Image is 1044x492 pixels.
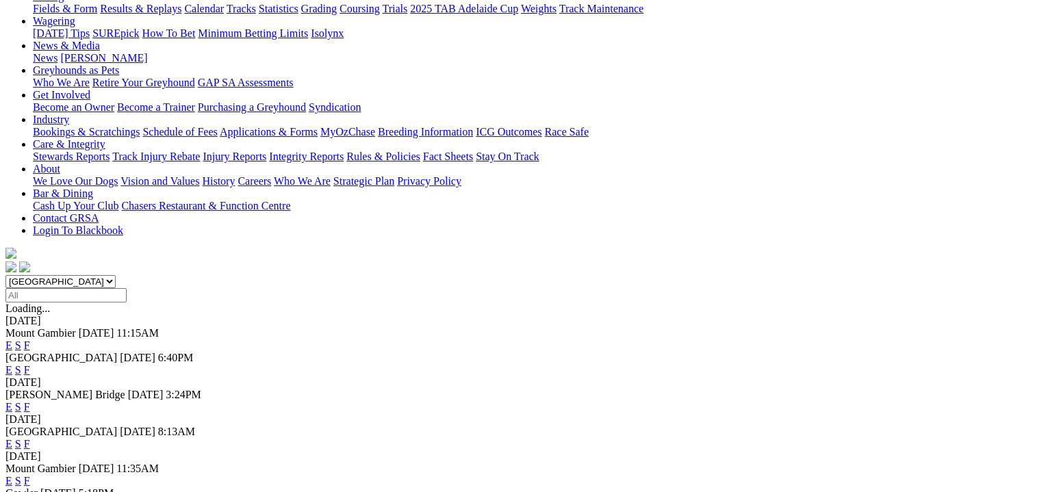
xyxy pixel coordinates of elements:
[166,389,201,400] span: 3:24PM
[24,339,30,351] a: F
[5,450,1039,463] div: [DATE]
[559,3,644,14] a: Track Maintenance
[5,315,1039,327] div: [DATE]
[378,126,473,138] a: Breeding Information
[33,138,105,150] a: Care & Integrity
[521,3,557,14] a: Weights
[5,389,125,400] span: [PERSON_NAME] Bridge
[220,126,318,138] a: Applications & Forms
[24,401,30,413] a: F
[5,288,127,302] input: Select date
[5,302,50,314] span: Loading...
[33,89,90,101] a: Get Involved
[198,27,308,39] a: Minimum Betting Limits
[60,52,147,64] a: [PERSON_NAME]
[33,27,1039,40] div: Wagering
[33,163,60,174] a: About
[33,175,118,187] a: We Love Our Dogs
[92,77,195,88] a: Retire Your Greyhound
[5,339,12,351] a: E
[100,3,181,14] a: Results & Replays
[198,101,306,113] a: Purchasing a Greyhound
[117,101,195,113] a: Become a Trainer
[269,151,344,162] a: Integrity Reports
[333,175,394,187] a: Strategic Plan
[15,364,21,376] a: S
[544,126,588,138] a: Race Safe
[33,175,1039,187] div: About
[33,126,140,138] a: Bookings & Scratchings
[5,261,16,272] img: facebook.svg
[33,3,1039,15] div: Racing
[5,248,16,259] img: logo-grsa-white.png
[142,27,196,39] a: How To Bet
[476,126,542,138] a: ICG Outcomes
[410,3,518,14] a: 2025 TAB Adelaide Cup
[79,463,114,474] span: [DATE]
[397,175,461,187] a: Privacy Policy
[33,126,1039,138] div: Industry
[116,463,159,474] span: 11:35AM
[5,352,117,363] span: [GEOGRAPHIC_DATA]
[259,3,298,14] a: Statistics
[19,261,30,272] img: twitter.svg
[33,3,97,14] a: Fields & Form
[33,212,99,224] a: Contact GRSA
[33,27,90,39] a: [DATE] Tips
[142,126,217,138] a: Schedule of Fees
[158,426,195,437] span: 8:13AM
[238,175,271,187] a: Careers
[33,224,123,236] a: Login To Blackbook
[227,3,256,14] a: Tracks
[5,364,12,376] a: E
[24,364,30,376] a: F
[15,339,21,351] a: S
[121,200,290,211] a: Chasers Restaurant & Function Centre
[5,463,76,474] span: Mount Gambier
[120,352,155,363] span: [DATE]
[202,175,235,187] a: History
[33,101,1039,114] div: Get Involved
[346,151,420,162] a: Rules & Policies
[128,389,164,400] span: [DATE]
[24,438,30,450] a: F
[15,401,21,413] a: S
[92,27,139,39] a: SUREpick
[33,114,69,125] a: Industry
[5,327,76,339] span: Mount Gambier
[301,3,337,14] a: Grading
[5,475,12,487] a: E
[309,101,361,113] a: Syndication
[33,200,118,211] a: Cash Up Your Club
[33,187,93,199] a: Bar & Dining
[24,475,30,487] a: F
[15,475,21,487] a: S
[33,151,110,162] a: Stewards Reports
[5,413,1039,426] div: [DATE]
[79,327,114,339] span: [DATE]
[423,151,473,162] a: Fact Sheets
[33,52,58,64] a: News
[120,426,155,437] span: [DATE]
[382,3,407,14] a: Trials
[158,352,194,363] span: 6:40PM
[340,3,380,14] a: Coursing
[33,101,114,113] a: Become an Owner
[476,151,539,162] a: Stay On Track
[33,52,1039,64] div: News & Media
[5,438,12,450] a: E
[198,77,294,88] a: GAP SA Assessments
[320,126,375,138] a: MyOzChase
[33,64,119,76] a: Greyhounds as Pets
[203,151,266,162] a: Injury Reports
[5,426,117,437] span: [GEOGRAPHIC_DATA]
[33,77,1039,89] div: Greyhounds as Pets
[33,15,75,27] a: Wagering
[116,327,159,339] span: 11:15AM
[5,401,12,413] a: E
[5,376,1039,389] div: [DATE]
[311,27,344,39] a: Isolynx
[33,40,100,51] a: News & Media
[33,77,90,88] a: Who We Are
[112,151,200,162] a: Track Injury Rebate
